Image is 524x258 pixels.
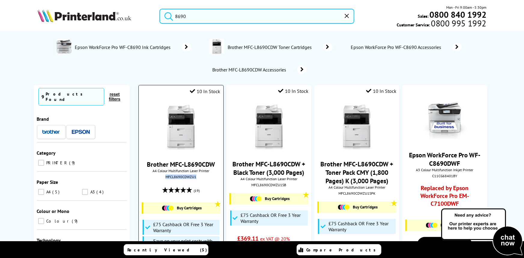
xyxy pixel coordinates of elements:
input: PRINTER 9 [38,160,44,166]
span: 9 [69,160,77,165]
a: Brother MFC-L8690CDW Accessories [212,65,307,74]
span: Technology [37,237,61,243]
a: Epson WorkForce Pro WF-C8690 Ink Cartridges [74,39,191,55]
span: £75 Cashback OR Free 3 Year Warranty [241,212,306,224]
span: Sales: [418,13,429,19]
span: Brother MFC-L8690CDW Accessories [212,67,289,73]
span: 4 [96,189,105,195]
img: Cartridges [338,205,350,210]
a: Recently Viewed (5) [124,244,208,255]
span: ex VAT @ 20% [260,236,290,242]
div: MFCL8690CDWZU1SB [231,183,307,187]
span: 5 [53,189,61,195]
a: Buy Cartridges [322,205,393,210]
span: A4 [45,189,52,195]
span: Customer Service: [397,20,486,28]
span: Colour or Mono [37,208,70,214]
span: A4 Colour Multifunction Laser Printer [317,185,396,190]
img: Cartridges [250,196,262,202]
span: 9 [72,218,79,224]
img: Printerland Logo [38,9,131,22]
div: 10 In Stock [366,88,396,94]
img: MFCL8690CDWFRONTSmall.jpg [159,105,204,150]
span: Buy Cartridges [177,205,201,211]
a: Epson WorkForce Pro WF-C8690DWF [409,151,480,168]
img: Open Live Chat window [440,208,524,257]
a: Brother MFC-L8690CDW + Toner Pack CMY (1,800 Pages) K (3,000 Pages) [320,160,393,185]
span: A4 Colour Multifunction Laser Printer [142,168,220,173]
a: Buy Cartridges [234,196,305,202]
span: PRINTER [45,160,69,165]
div: MFCL8690CDWZU1SPK [319,191,395,196]
img: Epson [72,130,90,134]
div: C11CG68401BY [407,174,483,178]
a: Brother MFC-L8690CDW + Black Toner (3,000 Pages) [233,160,305,177]
span: Colour [45,218,71,224]
span: Brand [37,116,49,122]
img: Cartridges [426,223,438,228]
span: £369.11 [237,235,259,242]
span: £75 Cashback OR Free 3 Year Warranty [153,221,218,233]
input: Search product or brand [159,9,354,24]
span: £75 Cashback OR Free 3 Year Warranty [329,220,394,232]
div: MFCL8690CDWZU1 [143,175,219,179]
span: Category [37,150,56,156]
span: 0800 995 1992 [430,20,486,26]
b: 0800 840 1992 [429,9,486,20]
a: Replaced by Epson WorkForce Pro EM-C7100DWF [413,184,477,211]
span: Epson WorkForce Pro WF-C8690 Accessories [350,44,444,50]
span: Buy Cartridges [353,205,377,210]
img: MFCL8690CDWZU1-conspage.jpg [209,39,224,54]
span: Buy Cartridges [265,196,289,201]
span: Compare Products [307,247,379,253]
img: Brother [42,130,60,134]
span: Save on your print costs with an MPS Essential Subscription [153,238,218,250]
input: Colour 9 [38,218,44,224]
span: Epson WorkForce Pro WF-C8690 Ink Cartridges [74,44,173,50]
a: Buy Cartridges [146,205,217,211]
span: Mon - Fri 9:00am - 5:30pm [446,5,486,10]
img: MFCL8690CDWFRONTSmall2.jpg [247,105,292,150]
a: Epson WorkForce Pro WF-C8690 Accessories [350,43,462,51]
img: MFCL8690CDWFRONTSmall5.jpg [334,105,379,150]
input: A3 4 [82,189,88,195]
span: Paper Size [37,179,58,185]
input: A4 5 [38,189,44,195]
span: Recently Viewed (5) [128,247,207,253]
img: Cartridges [162,205,174,211]
span: A3 [89,189,96,195]
span: 9 [42,94,44,100]
button: reset filters [104,92,125,102]
img: C11CG68401BY-conspage.jpg [56,39,71,54]
span: Brother MFC-L8690CDW Toner Cartridges [227,44,314,50]
div: Products Found [46,91,101,102]
a: Compare Products [297,244,381,255]
span: A4 Colour Multifunction Laser Printer [229,177,308,181]
span: (19) [194,185,200,196]
div: 10 In Stock [278,88,308,94]
div: 10 In Stock [190,88,220,94]
img: epson-wf-c8690dwf-front-new-small.jpg [422,96,467,141]
a: Printerland Logo [38,9,152,23]
a: Buy Cartridges [410,223,481,228]
a: 0800 840 1992 [429,12,486,17]
span: A3 Colour Multifunction Inkjet Printer [405,168,484,172]
a: Brother MFC-L8690CDW [147,160,215,168]
a: Brother MFC-L8690CDW Toner Cartridges [227,39,332,55]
